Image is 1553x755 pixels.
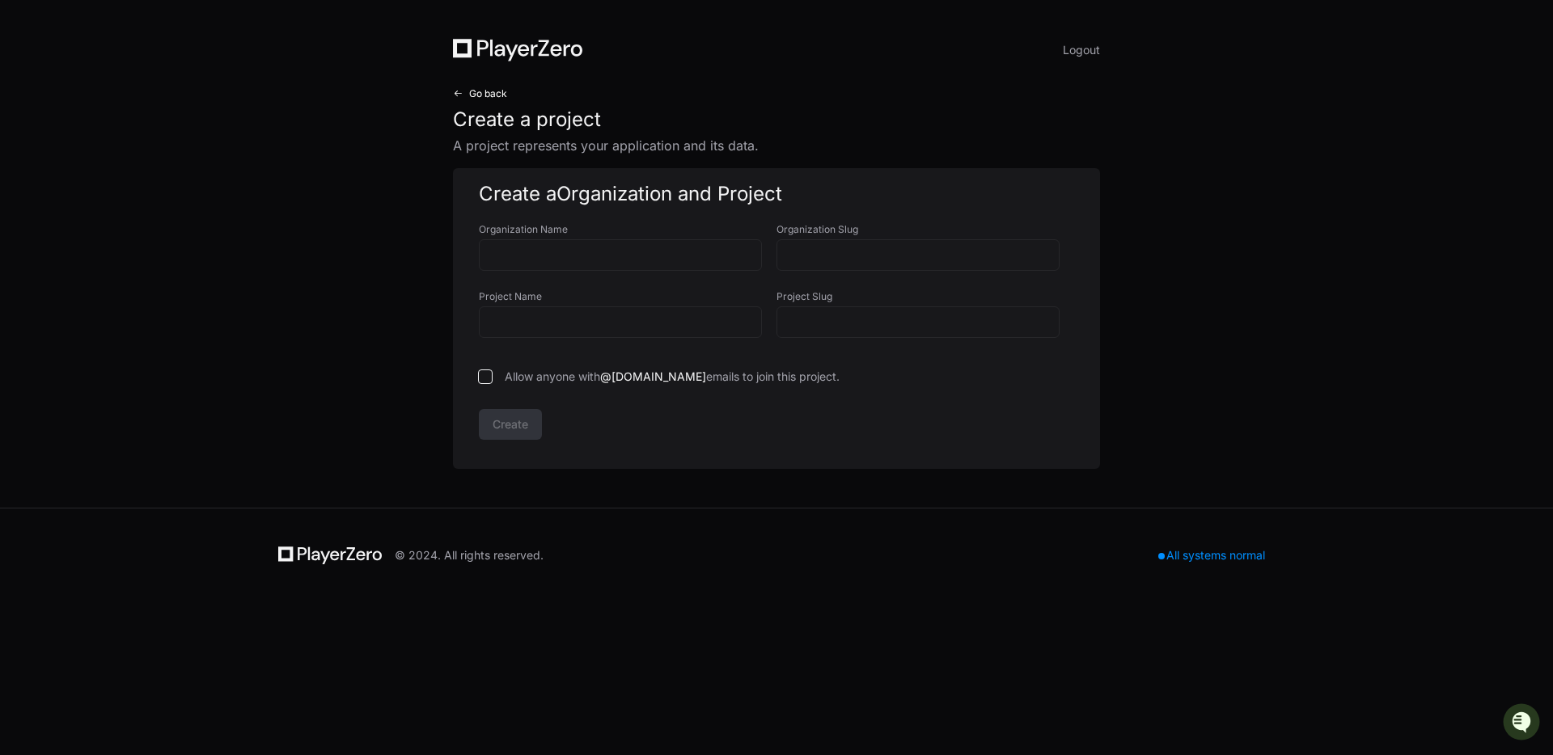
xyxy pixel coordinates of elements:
[469,87,507,100] span: Go back
[55,137,235,150] div: We're offline, but we'll be back soon!
[453,136,1100,155] p: A project represents your application and its data.
[600,369,706,383] span: @[DOMAIN_NAME]
[395,547,544,563] div: © 2024. All rights reserved.
[1501,702,1545,745] iframe: Open customer support
[776,223,1074,236] label: Organization Slug
[55,120,265,137] div: Start new chat
[453,87,507,100] button: Go back
[505,369,840,385] span: Allow anyone with emails to join this project.
[16,120,45,150] img: 1756235613930-3d25f9e4-fa56-45dd-b3ad-e072dfbd1548
[776,290,1074,303] label: Project Slug
[1063,39,1100,61] button: Logout
[479,290,776,303] label: Project Name
[16,16,49,49] img: PlayerZero
[16,65,294,91] div: Welcome
[479,223,776,236] label: Organization Name
[161,170,196,182] span: Pylon
[479,181,1074,207] h1: Create a
[556,182,782,205] span: Organization and Project
[453,107,1100,133] h1: Create a project
[1149,544,1275,567] div: All systems normal
[114,169,196,182] a: Powered byPylon
[275,125,294,145] button: Start new chat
